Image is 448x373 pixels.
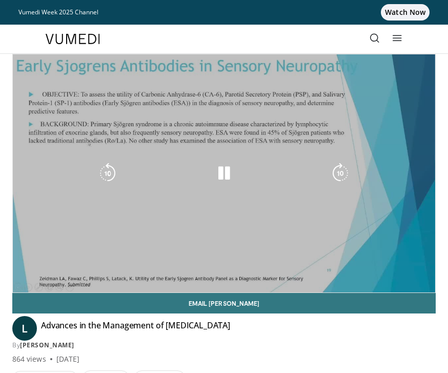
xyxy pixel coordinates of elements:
a: [PERSON_NAME] [20,341,74,349]
div: [DATE] [56,354,79,364]
a: L [12,316,37,341]
span: 864 views [12,354,46,364]
a: Vumedi Week 2025 ChannelWatch Now [18,4,430,21]
video-js: Video Player [13,54,435,292]
div: By [12,341,436,350]
h4: Advances in the Management of [MEDICAL_DATA] [41,320,230,337]
a: Email [PERSON_NAME] [12,293,436,313]
span: Watch Now [381,4,430,21]
img: VuMedi Logo [46,34,100,44]
span: Vumedi Week 2025 Channel [18,8,98,16]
